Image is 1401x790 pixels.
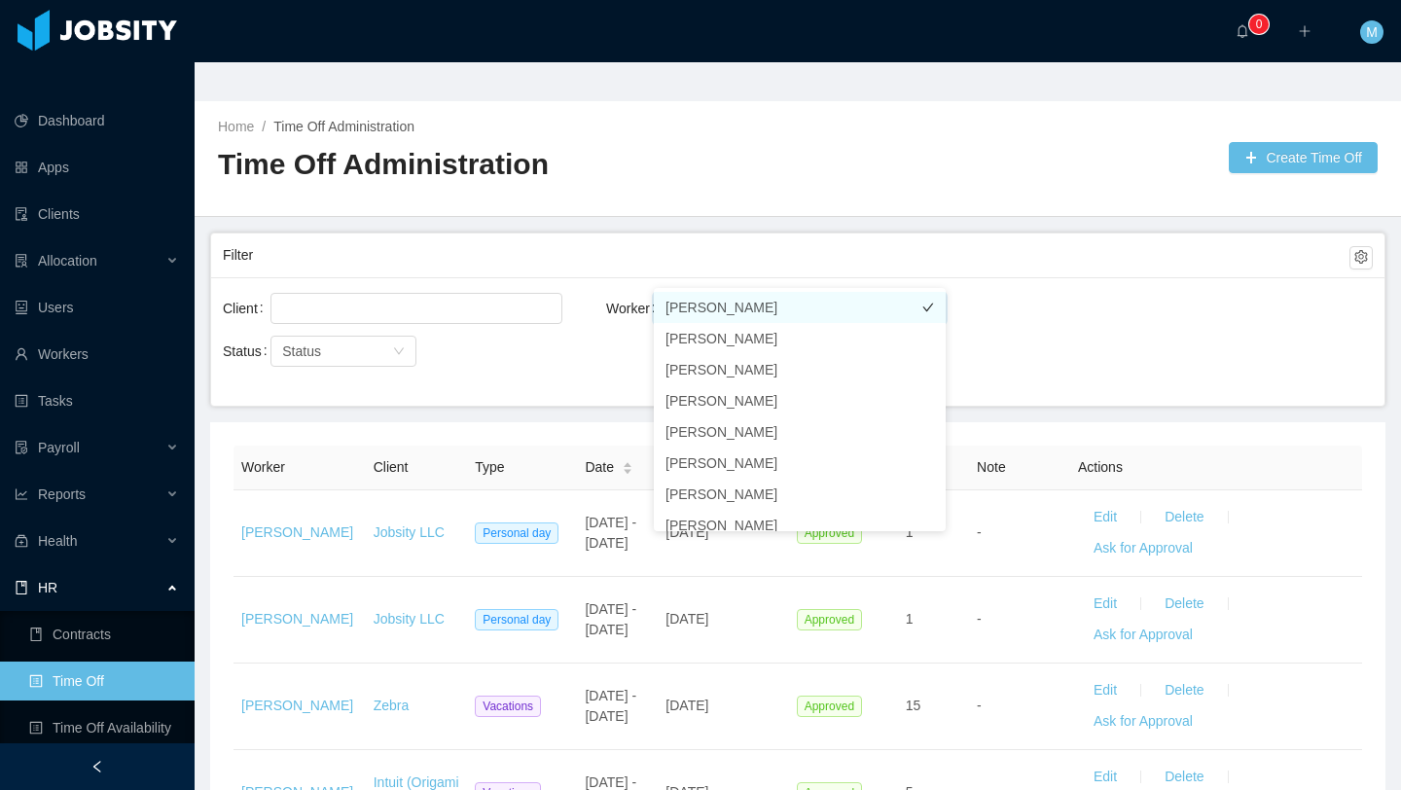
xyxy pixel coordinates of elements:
button: Ask for Approval [1078,533,1208,564]
h2: Time Off Administration [218,145,798,185]
i: icon: check [922,488,934,500]
li: [PERSON_NAME] [654,354,946,385]
a: icon: profileTime Off Availability [29,708,179,747]
button: Delete [1149,589,1219,620]
span: Reports [38,486,86,502]
li: [PERSON_NAME] [654,479,946,510]
span: Status [282,343,321,359]
span: HR [38,580,57,595]
button: Ask for Approval [1078,620,1208,651]
span: Payroll [38,440,80,455]
span: Vacations [475,696,541,717]
i: icon: file-protect [15,441,28,454]
span: [DATE] - [DATE] [585,601,636,637]
a: [PERSON_NAME] [241,698,353,713]
button: Edit [1078,589,1132,620]
span: [DATE] [665,611,708,627]
i: icon: check [922,333,934,344]
li: [PERSON_NAME] [654,385,946,416]
span: [DATE] [665,524,708,540]
i: icon: check [922,426,934,438]
a: icon: userWorkers [15,335,179,374]
span: Approved [797,696,862,717]
span: M [1366,20,1378,44]
a: [PERSON_NAME] [241,611,353,627]
span: [DATE] [665,698,708,713]
span: Actions [1078,459,1123,475]
button: icon: plusCreate Time Off [1229,142,1378,173]
button: Edit [1078,502,1132,533]
li: [PERSON_NAME] [654,292,946,323]
a: icon: pie-chartDashboard [15,101,179,140]
i: icon: medicine-box [15,534,28,548]
div: Filter [223,237,1349,273]
span: [DATE] - [DATE] [585,688,636,724]
div: Sort [622,459,633,473]
button: Delete [1149,502,1219,533]
li: [PERSON_NAME] [654,416,946,448]
span: Health [38,533,77,549]
span: Approved [797,609,862,630]
i: icon: line-chart [15,487,28,501]
label: Worker [606,301,664,316]
label: Client [223,301,271,316]
a: Jobsity LLC [374,611,445,627]
li: [PERSON_NAME] [654,323,946,354]
i: icon: check [922,520,934,531]
li: [PERSON_NAME] [654,448,946,479]
a: icon: profileTasks [15,381,179,420]
span: - [977,611,982,627]
a: Zebra [374,698,410,713]
span: Client [374,459,409,475]
i: icon: solution [15,254,28,268]
a: icon: bookContracts [29,615,179,654]
a: Jobsity LLC [374,524,445,540]
span: - [977,524,982,540]
span: Personal day [475,609,558,630]
li: [PERSON_NAME] [654,510,946,541]
a: Home [218,119,254,134]
span: Type [475,459,504,475]
span: Worker [241,459,285,475]
i: icon: caret-up [623,459,633,465]
span: [DATE] - [DATE] [585,515,636,551]
span: Note [977,459,1006,475]
span: Allocation [38,253,97,269]
button: Edit [1078,675,1132,706]
span: Personal day [475,522,558,544]
a: icon: appstoreApps [15,148,179,187]
a: icon: auditClients [15,195,179,233]
span: / [262,119,266,134]
span: - [977,698,982,713]
a: icon: profileTime Off [29,662,179,700]
span: 15 [906,698,921,713]
i: icon: down [393,345,405,359]
i: icon: check [922,457,934,469]
a: [PERSON_NAME] [241,524,353,540]
span: Date [585,457,614,478]
a: Time Off Administration [273,119,414,134]
i: icon: check [922,364,934,376]
i: icon: left [90,760,104,773]
button: Delete [1149,675,1219,706]
span: Approved [797,522,862,544]
i: icon: check [922,302,934,313]
button: icon: setting [1349,246,1373,269]
span: 1 [906,524,914,540]
i: icon: check [922,395,934,407]
input: Client [276,297,287,320]
button: Ask for Approval [1078,706,1208,737]
i: icon: book [15,581,28,594]
span: 1 [906,611,914,627]
i: icon: caret-down [623,467,633,473]
a: icon: robotUsers [15,288,179,327]
label: Status [223,343,275,359]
